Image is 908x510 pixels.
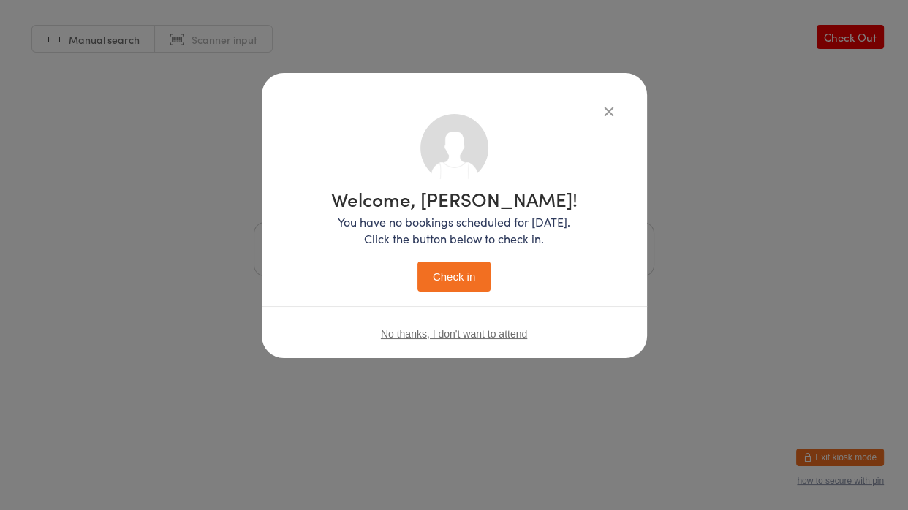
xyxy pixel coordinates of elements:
img: no_photo.png [420,114,488,182]
h1: Welcome, [PERSON_NAME]! [331,189,578,208]
button: Check in [417,262,491,292]
p: You have no bookings scheduled for [DATE]. Click the button below to check in. [331,213,578,247]
button: No thanks, I don't want to attend [381,328,527,340]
